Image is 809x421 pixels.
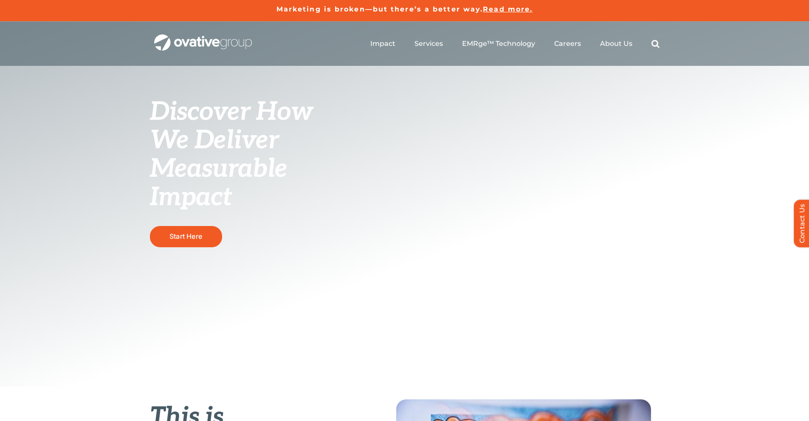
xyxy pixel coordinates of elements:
[483,5,533,13] a: Read more.
[150,125,288,213] span: We Deliver Measurable Impact
[276,5,483,13] a: Marketing is broken—but there’s a better way.
[370,40,395,48] a: Impact
[414,40,443,48] a: Services
[651,40,660,48] a: Search
[554,40,581,48] a: Careers
[150,226,222,247] a: Start Here
[154,34,252,42] a: OG_Full_horizontal_WHT
[462,40,535,48] a: EMRge™ Technology
[150,97,313,127] span: Discover How
[370,30,660,57] nav: Menu
[169,232,202,240] span: Start Here
[600,40,632,48] a: About Us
